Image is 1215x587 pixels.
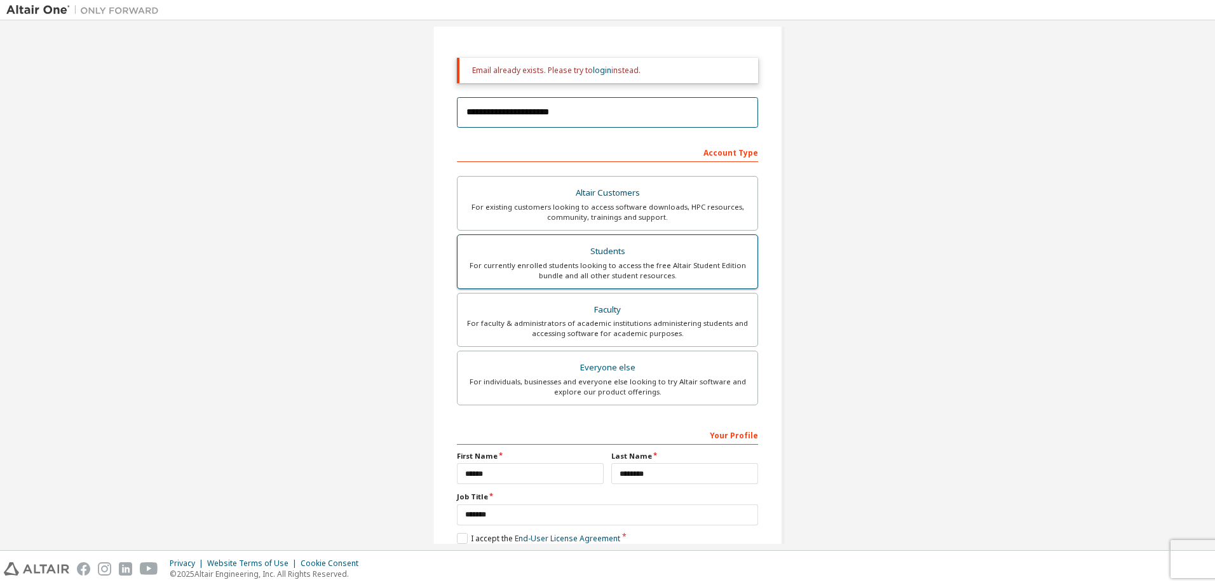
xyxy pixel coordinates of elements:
p: © 2025 Altair Engineering, Inc. All Rights Reserved. [170,569,366,579]
div: For currently enrolled students looking to access the free Altair Student Edition bundle and all ... [465,260,750,281]
div: Your Profile [457,424,758,445]
div: Cookie Consent [301,558,366,569]
img: Altair One [6,4,165,17]
label: Last Name [611,451,758,461]
div: Privacy [170,558,207,569]
label: Job Title [457,492,758,502]
label: First Name [457,451,604,461]
div: For individuals, businesses and everyone else looking to try Altair software and explore our prod... [465,377,750,397]
img: altair_logo.svg [4,562,69,576]
img: youtube.svg [140,562,158,576]
div: Account Type [457,142,758,162]
div: Altair Customers [465,184,750,202]
img: facebook.svg [77,562,90,576]
div: For faculty & administrators of academic institutions administering students and accessing softwa... [465,318,750,339]
label: I accept the [457,533,620,544]
div: Email already exists. Please try to instead. [472,65,748,76]
a: End-User License Agreement [515,533,620,544]
img: instagram.svg [98,562,111,576]
div: Students [465,243,750,260]
div: Website Terms of Use [207,558,301,569]
div: Everyone else [465,359,750,377]
img: linkedin.svg [119,562,132,576]
div: For existing customers looking to access software downloads, HPC resources, community, trainings ... [465,202,750,222]
a: login [593,65,611,76]
div: Faculty [465,301,750,319]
